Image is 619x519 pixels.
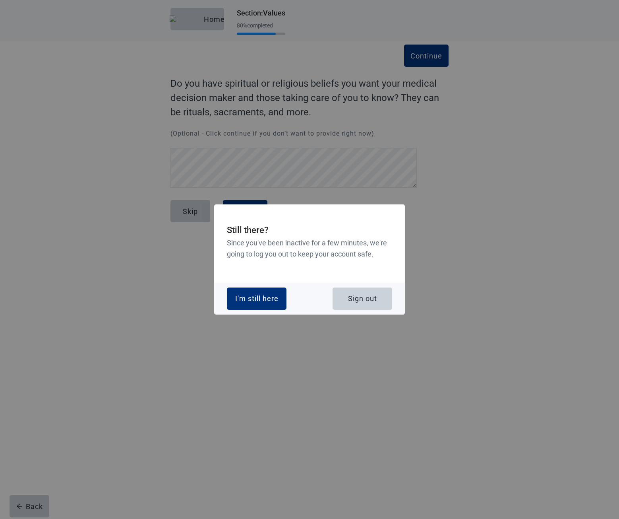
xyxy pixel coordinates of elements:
[227,288,286,310] button: I'm still here
[333,288,392,310] button: Sign out
[227,237,392,260] h3: Since you've been inactive for a few minutes, we're going to log you out to keep your account safe.
[235,295,279,303] div: I'm still here
[348,295,377,303] div: Sign out
[227,224,392,237] h2: Still there?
